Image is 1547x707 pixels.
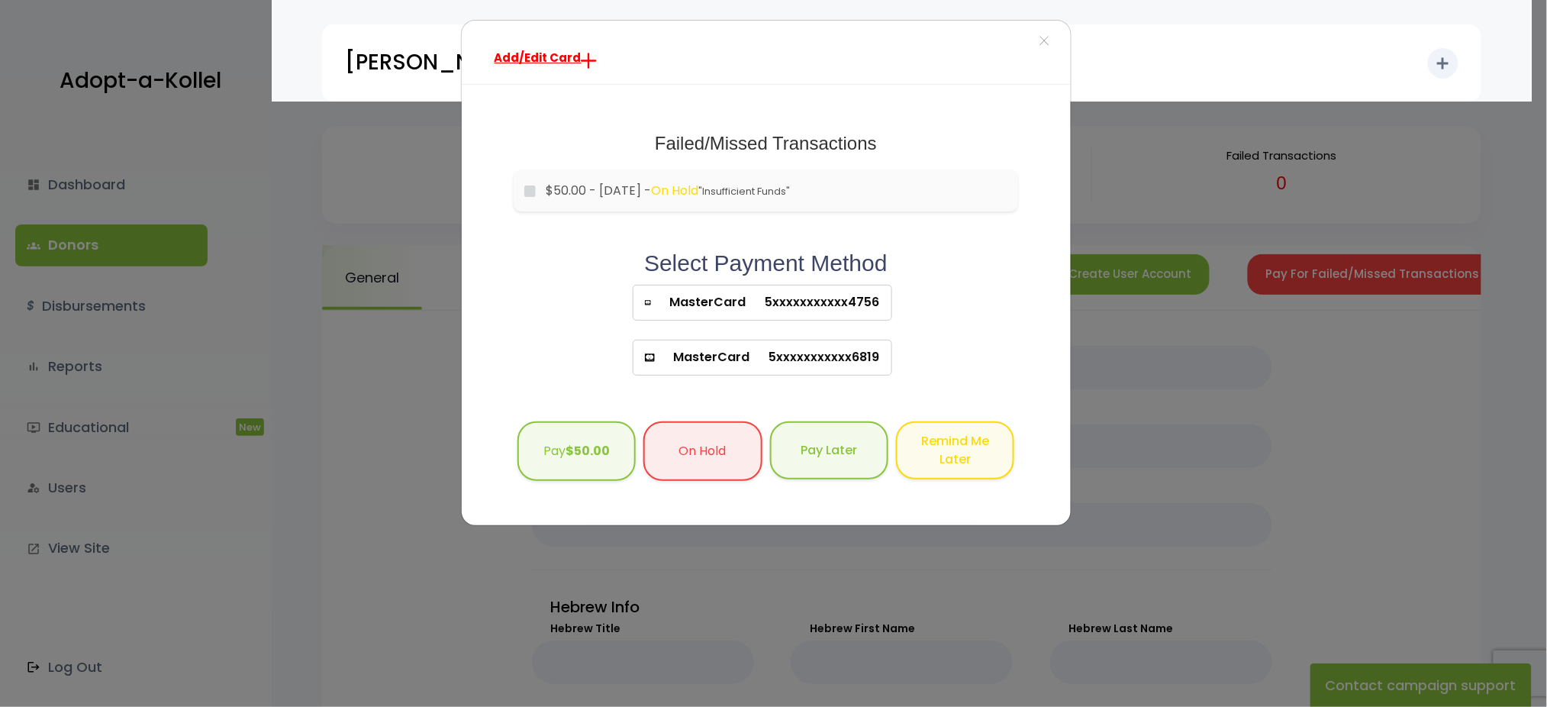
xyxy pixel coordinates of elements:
label: $50.00 - [DATE] - [546,182,1007,200]
button: Pay Later [770,421,888,479]
span: MasterCard [651,293,746,312]
button: Pay$50.00 [517,421,636,482]
a: Add/Edit Card [483,44,608,73]
h1: Failed/Missed Transactions [514,133,1019,155]
span: × [1039,25,1049,58]
button: On Hold [643,421,762,482]
b: $50.00 [566,442,610,460]
span: Add/Edit Card [495,50,582,66]
span: MasterCard [655,348,750,366]
button: Remind Me Later [896,421,1014,479]
h2: Select Payment Method [514,250,1019,277]
span: "Insufficient Funds" [699,184,791,199]
span: On Hold [652,182,699,199]
span: 5xxxxxxxxxxx6819 [750,348,880,366]
span: 5xxxxxxxxxxx4756 [746,293,880,312]
button: × [1018,21,1070,63]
